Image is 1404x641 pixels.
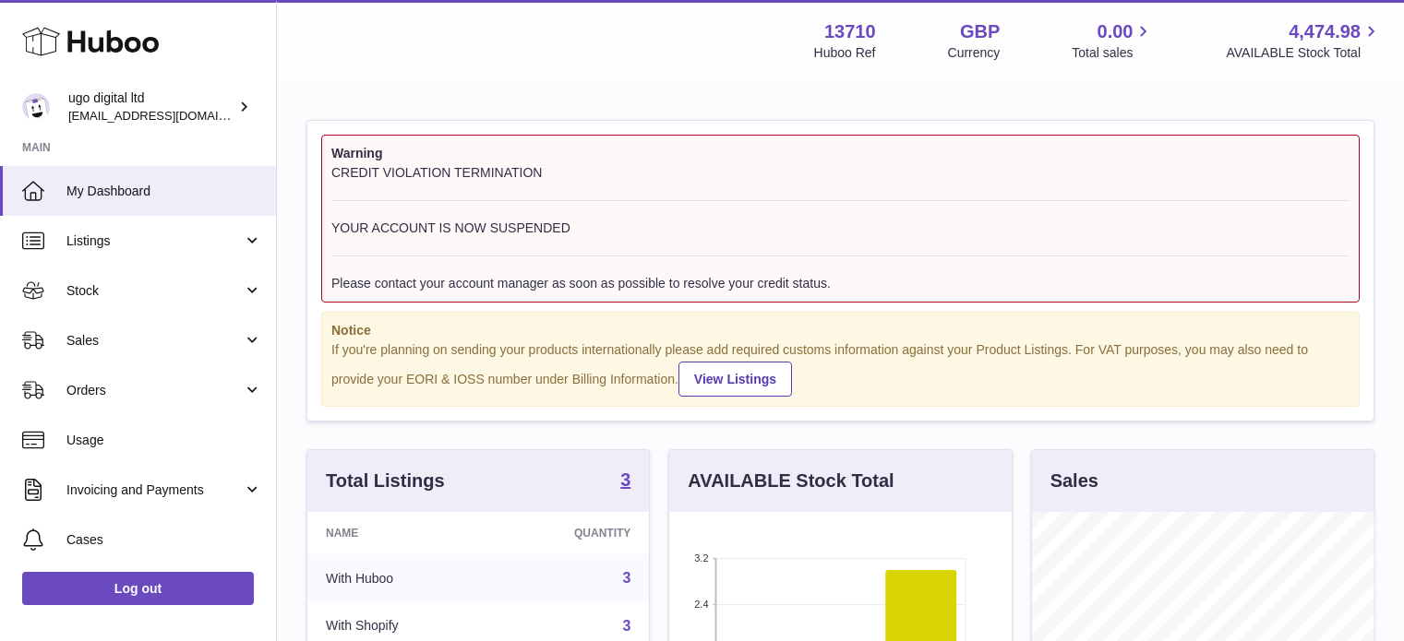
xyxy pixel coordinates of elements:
[1050,469,1098,493] h3: Sales
[66,382,243,399] span: Orders
[1098,19,1134,44] span: 0.00
[814,44,876,62] div: Huboo Ref
[1289,19,1361,44] span: 4,474.98
[331,322,1350,339] strong: Notice
[66,481,243,499] span: Invoicing and Payments
[307,554,492,602] td: With Huboo
[331,341,1350,397] div: If you're planning on sending your products internationally please add required customs informati...
[326,469,445,493] h3: Total Listings
[22,93,50,121] img: internalAdmin-13710@internal.huboo.com
[331,145,1350,162] strong: Warning
[695,599,709,610] text: 2.4
[824,19,876,44] strong: 13710
[688,469,894,493] h3: AVAILABLE Stock Total
[66,282,243,300] span: Stock
[66,232,243,250] span: Listings
[66,432,262,449] span: Usage
[620,470,630,493] a: 3
[66,332,243,350] span: Sales
[307,512,492,554] th: Name
[678,362,792,397] a: View Listings
[620,470,630,489] strong: 3
[22,572,254,605] a: Log out
[1226,44,1382,62] span: AVAILABLE Stock Total
[68,89,234,125] div: ugo digital ltd
[492,512,650,554] th: Quantity
[1226,19,1382,62] a: 4,474.98 AVAILABLE Stock Total
[622,570,630,586] a: 3
[1072,44,1154,62] span: Total sales
[960,19,1000,44] strong: GBP
[66,183,262,200] span: My Dashboard
[331,164,1350,292] div: CREDIT VIOLATION TERMINATION YOUR ACCOUNT IS NOW SUSPENDED Please contact your account manager as...
[66,531,262,549] span: Cases
[695,552,709,564] text: 3.2
[68,108,271,123] span: [EMAIL_ADDRESS][DOMAIN_NAME]
[948,44,1001,62] div: Currency
[622,618,630,634] a: 3
[1072,19,1154,62] a: 0.00 Total sales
